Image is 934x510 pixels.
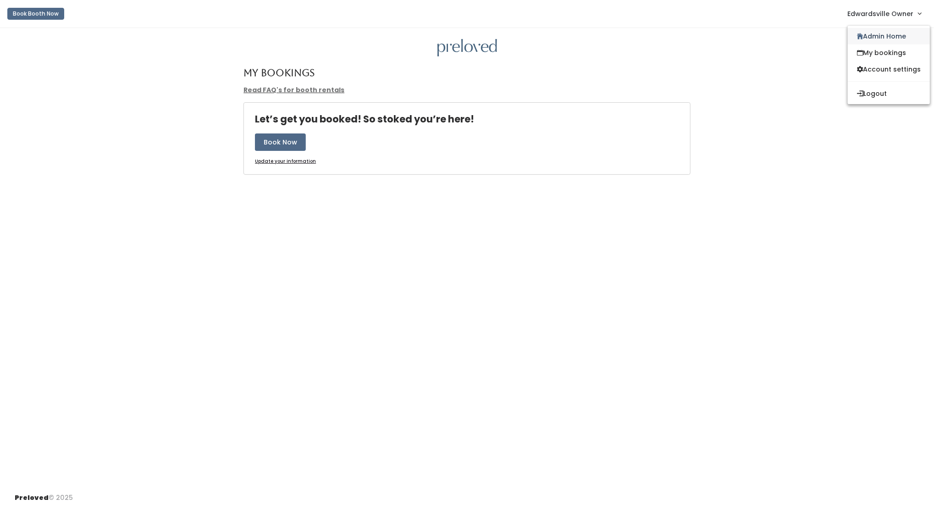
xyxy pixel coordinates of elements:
img: preloved logo [437,39,497,57]
a: Read FAQ's for booth rentals [243,85,344,94]
button: Logout [848,85,930,102]
a: Book Booth Now [7,4,64,24]
button: Book Booth Now [7,8,64,20]
div: © 2025 [15,486,73,503]
button: Book Now [255,133,306,151]
h4: Let’s get you booked! So stoked you’re here! [255,114,474,124]
h4: My Bookings [243,67,315,78]
span: Preloved [15,493,49,502]
a: My bookings [848,44,930,61]
a: Edwardsville Owner [838,4,930,23]
a: Admin Home [848,28,930,44]
a: Update your information [255,158,316,165]
a: Account settings [848,61,930,78]
span: Edwardsville Owner [847,9,913,19]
